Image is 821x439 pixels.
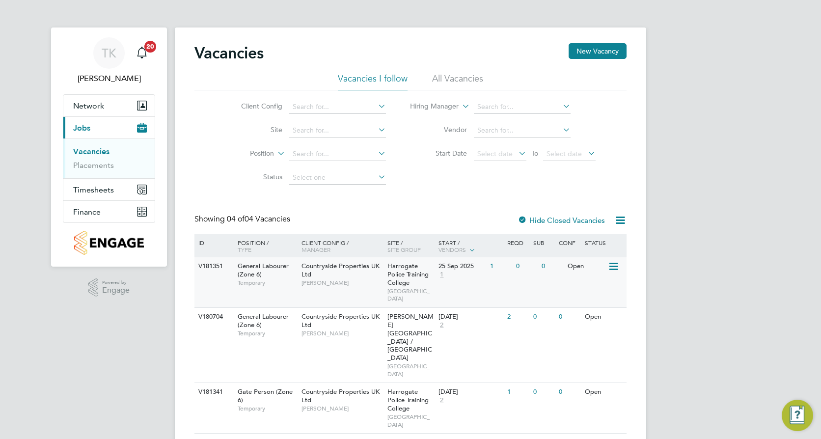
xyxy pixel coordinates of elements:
[488,257,513,275] div: 1
[218,149,274,159] label: Position
[438,271,445,279] span: 1
[410,125,467,134] label: Vendor
[63,231,155,255] a: Go to home page
[63,201,155,222] button: Finance
[438,313,502,321] div: [DATE]
[582,234,625,251] div: Status
[301,279,383,287] span: [PERSON_NAME]
[505,308,530,326] div: 2
[301,312,380,329] span: Countryside Properties UK Ltd
[518,216,605,225] label: Hide Closed Vacancies
[230,234,299,258] div: Position /
[436,234,505,259] div: Start /
[438,396,445,405] span: 2
[238,329,297,337] span: Temporary
[51,27,167,267] nav: Main navigation
[299,234,385,258] div: Client Config /
[63,179,155,200] button: Timesheets
[73,207,101,217] span: Finance
[289,124,386,137] input: Search for...
[73,123,90,133] span: Jobs
[238,279,297,287] span: Temporary
[782,400,813,431] button: Engage Resource Center
[238,405,297,412] span: Temporary
[196,257,230,275] div: V181351
[289,147,386,161] input: Search for...
[432,73,483,90] li: All Vacancies
[196,234,230,251] div: ID
[582,383,625,401] div: Open
[102,286,130,295] span: Engage
[226,172,282,181] label: Status
[438,388,502,396] div: [DATE]
[531,308,556,326] div: 0
[301,405,383,412] span: [PERSON_NAME]
[474,100,571,114] input: Search for...
[301,387,380,404] span: Countryside Properties UK Ltd
[565,257,608,275] div: Open
[528,147,541,160] span: To
[63,37,155,84] a: TK[PERSON_NAME]
[63,73,155,84] span: Tyler Kelly
[539,257,565,275] div: 0
[556,383,582,401] div: 0
[102,278,130,287] span: Powered by
[387,413,434,428] span: [GEOGRAPHIC_DATA]
[547,149,582,158] span: Select date
[132,37,152,69] a: 20
[238,246,251,253] span: Type
[227,214,245,224] span: 04 of
[438,321,445,329] span: 2
[227,214,290,224] span: 04 Vacancies
[63,138,155,178] div: Jobs
[387,312,434,362] span: [PERSON_NAME][GEOGRAPHIC_DATA] / [GEOGRAPHIC_DATA]
[387,362,434,378] span: [GEOGRAPHIC_DATA]
[569,43,627,59] button: New Vacancy
[301,246,330,253] span: Manager
[556,308,582,326] div: 0
[387,387,429,412] span: Harrogate Police Training College
[194,214,292,224] div: Showing
[88,278,130,297] a: Powered byEngage
[505,234,530,251] div: Reqd
[238,262,289,278] span: General Labourer (Zone 6)
[438,262,485,271] div: 25 Sep 2025
[73,101,104,110] span: Network
[402,102,459,111] label: Hiring Manager
[238,312,289,329] span: General Labourer (Zone 6)
[301,329,383,337] span: [PERSON_NAME]
[289,100,386,114] input: Search for...
[73,147,109,156] a: Vacancies
[74,231,143,255] img: countryside-properties-logo-retina.png
[144,41,156,53] span: 20
[63,117,155,138] button: Jobs
[474,124,571,137] input: Search for...
[582,308,625,326] div: Open
[387,287,434,302] span: [GEOGRAPHIC_DATA]
[385,234,437,258] div: Site /
[301,262,380,278] span: Countryside Properties UK Ltd
[289,171,386,185] input: Select one
[531,383,556,401] div: 0
[556,234,582,251] div: Conf
[194,43,264,63] h2: Vacancies
[410,149,467,158] label: Start Date
[531,234,556,251] div: Sub
[73,185,114,194] span: Timesheets
[226,102,282,110] label: Client Config
[226,125,282,134] label: Site
[438,246,466,253] span: Vendors
[387,246,421,253] span: Site Group
[196,308,230,326] div: V180704
[238,387,293,404] span: Gate Person (Zone 6)
[102,47,116,59] span: TK
[387,262,429,287] span: Harrogate Police Training College
[338,73,408,90] li: Vacancies I follow
[73,161,114,170] a: Placements
[196,383,230,401] div: V181341
[514,257,539,275] div: 0
[477,149,513,158] span: Select date
[63,95,155,116] button: Network
[505,383,530,401] div: 1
